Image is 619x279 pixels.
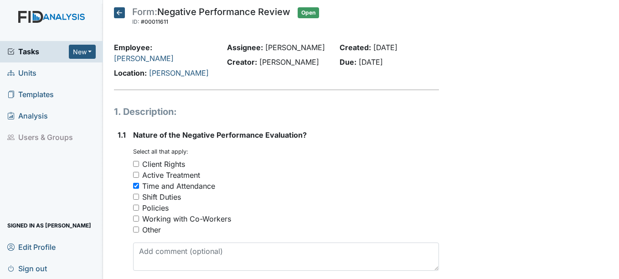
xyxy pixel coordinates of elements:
div: Client Rights [142,159,185,170]
span: [PERSON_NAME] [265,43,325,52]
small: Select all that apply: [133,148,188,155]
div: Working with Co-Workers [142,213,231,224]
div: Time and Attendance [142,181,215,191]
strong: Created: [340,43,371,52]
span: Units [7,66,36,80]
span: [DATE] [359,57,383,67]
a: [PERSON_NAME] [114,54,174,63]
div: Active Treatment [142,170,200,181]
button: New [69,45,96,59]
input: Active Treatment [133,172,139,178]
strong: Location: [114,68,147,77]
span: ID: [132,18,139,25]
span: Templates [7,88,54,102]
strong: Assignee: [227,43,263,52]
span: Sign out [7,261,47,275]
span: Form: [132,6,157,17]
span: Analysis [7,109,48,123]
input: Client Rights [133,161,139,167]
span: Signed in as [PERSON_NAME] [7,218,91,232]
span: Nature of the Negative Performance Evaluation? [133,130,307,139]
span: [PERSON_NAME] [259,57,319,67]
input: Time and Attendance [133,183,139,189]
span: [DATE] [373,43,397,52]
div: Negative Performance Review [132,7,290,27]
strong: Creator: [227,57,257,67]
span: #00011611 [141,18,168,25]
input: Working with Co-Workers [133,216,139,222]
span: Open [298,7,319,18]
input: Other [133,227,139,232]
div: Other [142,224,161,235]
input: Policies [133,205,139,211]
input: Shift Duties [133,194,139,200]
a: Tasks [7,46,69,57]
strong: Employee: [114,43,152,52]
div: Policies [142,202,169,213]
label: 1.1 [118,129,126,140]
a: [PERSON_NAME] [149,68,209,77]
span: Edit Profile [7,240,56,254]
strong: Due: [340,57,356,67]
div: Shift Duties [142,191,181,202]
h1: 1. Description: [114,105,438,119]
